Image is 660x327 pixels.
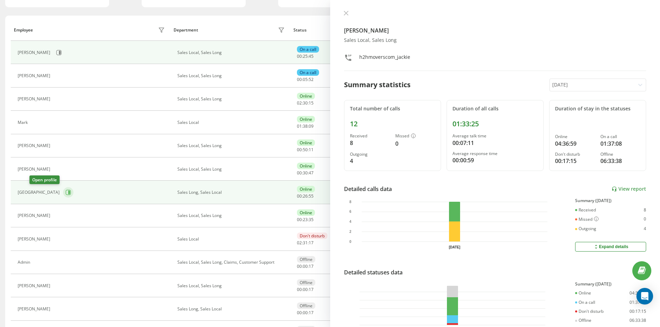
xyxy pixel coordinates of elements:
[177,143,287,148] div: Sales Local, Sales Long
[18,307,52,311] div: [PERSON_NAME]
[297,77,314,82] div: : :
[575,291,591,296] div: Online
[297,76,302,82] span: 00
[303,263,308,269] span: 00
[452,134,538,138] div: Average talk time
[297,123,302,129] span: 01
[630,300,646,305] div: 01:37:08
[359,54,410,64] div: h2hmoverscom_jackie
[297,217,314,222] div: : :
[350,139,390,147] div: 8
[297,193,302,199] span: 00
[303,170,308,176] span: 30
[303,100,308,106] span: 30
[297,69,319,76] div: On a call
[177,50,287,55] div: Sales Local, Sales Long
[297,240,302,246] span: 02
[303,123,308,129] span: 38
[303,287,308,292] span: 00
[630,309,646,314] div: 00:17:15
[309,100,314,106] span: 15
[18,167,52,172] div: [PERSON_NAME]
[177,97,287,101] div: Sales Local, Sales Long
[344,80,411,90] div: Summary statistics
[297,279,315,286] div: Offline
[297,287,302,292] span: 00
[18,120,29,125] div: Mark
[297,101,314,106] div: : :
[344,26,646,35] h4: [PERSON_NAME]
[297,310,302,316] span: 00
[575,198,646,203] div: Summary ([DATE])
[297,147,314,152] div: : :
[18,143,52,148] div: [PERSON_NAME]
[593,244,628,249] div: Expand details
[303,53,308,59] span: 25
[350,106,435,112] div: Total number of calls
[309,147,314,153] span: 11
[611,186,646,192] a: View report
[350,157,390,165] div: 4
[452,156,538,164] div: 00:00:59
[350,120,435,128] div: 12
[297,163,315,169] div: Online
[297,124,314,129] div: : :
[630,291,646,296] div: 04:36:59
[297,116,315,122] div: Online
[297,233,327,239] div: Don't disturb
[297,256,315,263] div: Offline
[177,120,287,125] div: Sales Local
[297,186,315,192] div: Online
[177,213,287,218] div: Sales Local, Sales Long
[18,50,52,55] div: [PERSON_NAME]
[18,213,52,218] div: [PERSON_NAME]
[555,106,640,112] div: Duration of stay in the statuses
[309,263,314,269] span: 17
[309,240,314,246] span: 17
[177,307,287,311] div: Sales Long, Sales Local
[575,309,604,314] div: Don't disturb
[29,175,60,184] div: Open profile
[309,217,314,222] span: 35
[309,310,314,316] span: 17
[600,157,640,165] div: 06:33:38
[575,318,591,323] div: Offline
[303,76,308,82] span: 05
[644,226,646,231] div: 4
[395,134,435,139] div: Missed
[575,217,599,222] div: Missed
[600,139,640,148] div: 01:37:08
[600,134,640,139] div: On a call
[395,139,435,148] div: 0
[297,264,314,269] div: : :
[293,28,307,33] div: Status
[297,147,302,153] span: 00
[350,134,390,138] div: Received
[177,237,287,242] div: Sales Local
[349,200,351,204] text: 8
[297,100,302,106] span: 02
[349,230,351,234] text: 2
[309,53,314,59] span: 45
[555,157,595,165] div: 00:17:15
[349,240,351,244] text: 0
[303,193,308,199] span: 26
[644,208,646,212] div: 8
[18,73,52,78] div: [PERSON_NAME]
[18,97,52,101] div: [PERSON_NAME]
[555,152,595,157] div: Don't disturb
[344,268,403,276] div: Detailed statuses data
[575,300,595,305] div: On a call
[303,147,308,153] span: 50
[297,53,302,59] span: 00
[297,287,314,292] div: : :
[18,260,32,265] div: Admin
[452,151,538,156] div: Average response time
[555,139,595,148] div: 04:36:59
[309,76,314,82] span: 52
[297,240,314,245] div: : :
[644,217,646,222] div: 0
[575,242,646,252] button: Expand details
[303,217,308,222] span: 23
[297,302,315,309] div: Offline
